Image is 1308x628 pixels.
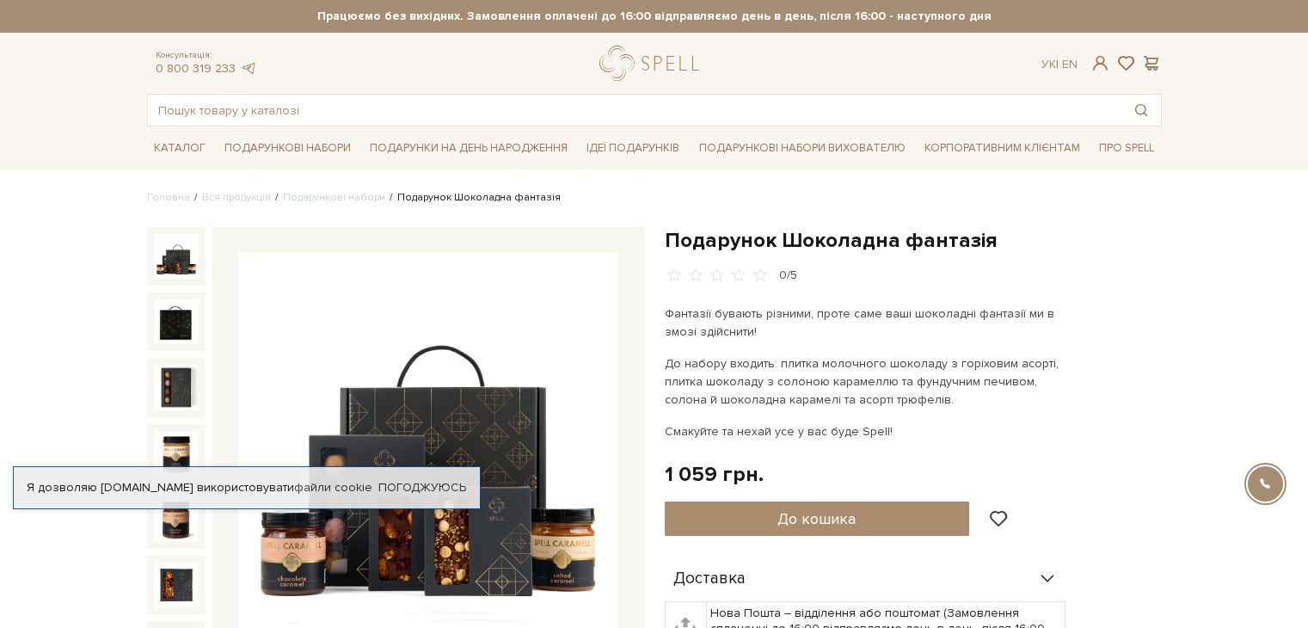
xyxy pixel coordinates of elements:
[665,461,764,488] div: 1 059 грн.
[154,496,199,541] img: Подарунок Шоколадна фантазія
[665,227,1162,254] h1: Подарунок Шоколадна фантазія
[14,480,480,496] div: Я дозволяю [DOMAIN_NAME] використовувати
[1041,57,1078,72] div: Ук
[202,191,271,204] a: Вся продукція
[147,9,1162,24] strong: Працюємо без вихідних. Замовлення оплачені до 16:00 відправляємо день в день, після 16:00 - насту...
[1056,57,1059,71] span: |
[154,365,199,409] img: Подарунок Шоколадна фантазія
[599,46,707,81] a: logo
[385,190,561,206] li: Подарунок Шоколадна фантазія
[673,571,746,587] span: Доставка
[779,268,797,284] div: 0/5
[665,422,1068,440] p: Смакуйте та нехай усе у вас буде Spell!
[665,305,1068,341] p: Фантазії бувають різними, проте саме ваші шоколадні фантазії ми в змозі здійснити!
[218,135,358,162] a: Подарункові набори
[240,61,257,76] a: telegram
[154,563,199,607] img: Подарунок Шоколадна фантазія
[580,135,686,162] a: Ідеї подарунків
[777,509,856,528] span: До кошика
[378,480,466,496] a: Погоджуюсь
[1121,95,1161,126] button: Пошук товару у каталозі
[147,191,190,204] a: Головна
[665,502,970,536] button: До кошика
[148,95,1121,126] input: Пошук товару у каталозі
[692,133,912,163] a: Подарункові набори вихователю
[154,431,199,476] img: Подарунок Шоколадна фантазія
[665,354,1068,409] p: До набору входить: плитка молочного шоколаду з горіховим асорті, плитка шоколаду з солоною караме...
[1092,135,1161,162] a: Про Spell
[1062,57,1078,71] a: En
[147,135,212,162] a: Каталог
[294,480,372,495] a: файли cookie
[154,234,199,279] img: Подарунок Шоколадна фантазія
[918,133,1087,163] a: Корпоративним клієнтам
[156,61,236,76] a: 0 800 319 233
[363,135,574,162] a: Подарунки на День народження
[283,191,385,204] a: Подарункові набори
[154,299,199,344] img: Подарунок Шоколадна фантазія
[156,50,257,61] span: Консультація:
